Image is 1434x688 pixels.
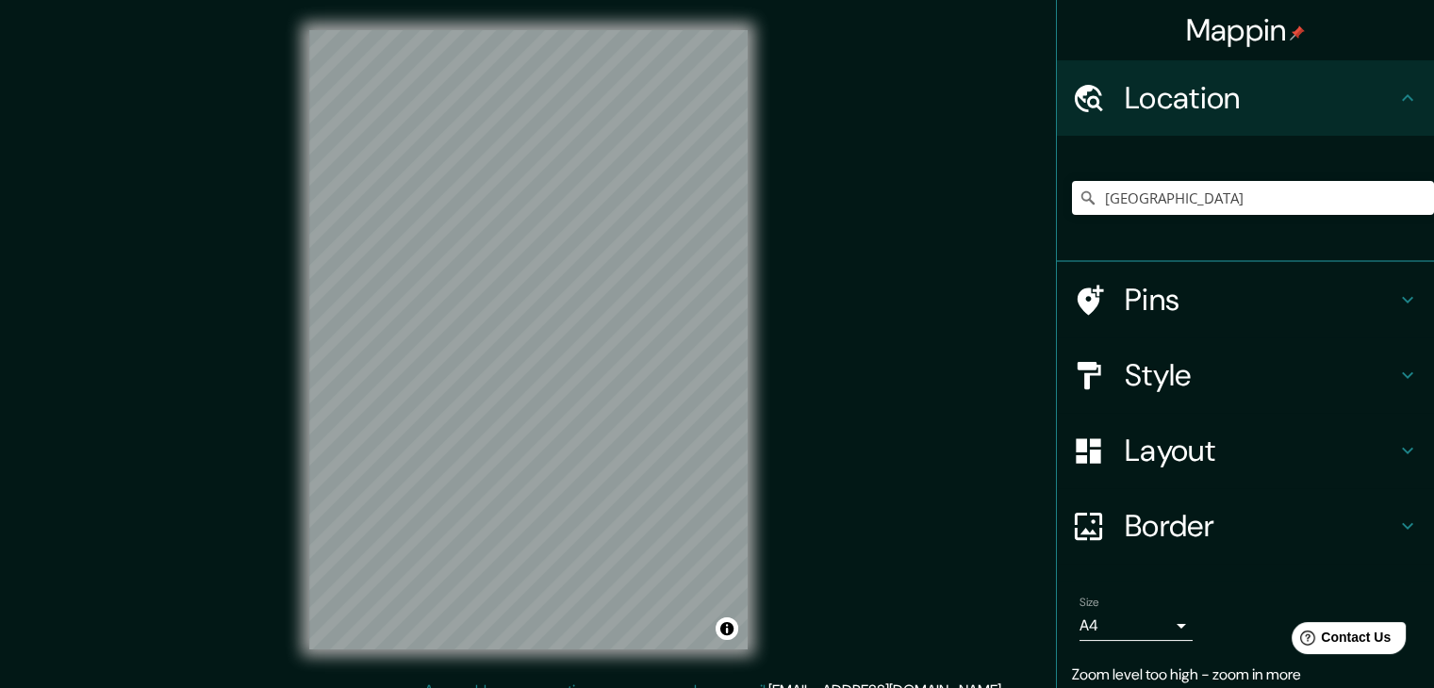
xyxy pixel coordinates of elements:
img: pin-icon.png [1290,25,1305,41]
input: Pick your city or area [1072,181,1434,215]
div: Pins [1057,262,1434,337]
h4: Style [1125,356,1396,394]
div: Location [1057,60,1434,136]
iframe: Help widget launcher [1266,614,1413,667]
canvas: Map [309,30,748,649]
div: Style [1057,337,1434,413]
button: Toggle attribution [716,617,738,640]
h4: Location [1125,79,1396,117]
div: A4 [1080,611,1193,641]
h4: Pins [1125,281,1396,319]
label: Size [1080,595,1099,611]
h4: Mappin [1186,11,1306,49]
div: Border [1057,488,1434,564]
h4: Border [1125,507,1396,545]
h4: Layout [1125,432,1396,469]
div: Layout [1057,413,1434,488]
p: Zoom level too high - zoom in more [1072,663,1419,686]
